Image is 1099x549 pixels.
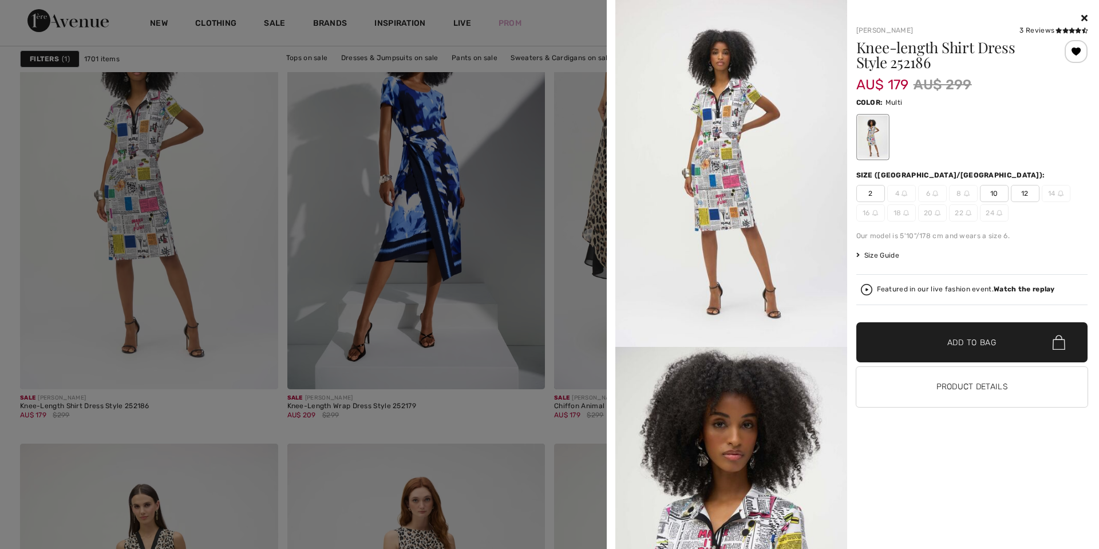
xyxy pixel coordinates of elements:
span: AU$ 299 [914,74,972,95]
span: 14 [1042,185,1070,202]
img: ring-m.svg [935,210,940,216]
img: Bag.svg [1053,335,1065,350]
span: 6 [918,185,947,202]
img: ring-m.svg [964,191,970,196]
img: ring-m.svg [903,210,909,216]
img: ring-m.svg [872,210,878,216]
div: Multi [857,116,887,159]
h1: Knee-length Shirt Dress Style 252186 [856,40,1049,70]
span: 16 [856,204,885,222]
img: ring-m.svg [902,191,907,196]
div: Size ([GEOGRAPHIC_DATA]/[GEOGRAPHIC_DATA]): [856,170,1047,180]
span: 20 [918,204,947,222]
div: 3 Reviews [1019,25,1088,35]
span: Multi [885,98,903,106]
span: 24 [980,204,1009,222]
button: Add to Bag [856,322,1088,362]
span: 2 [856,185,885,202]
img: ring-m.svg [966,210,971,216]
span: 22 [949,204,978,222]
span: Size Guide [856,250,899,260]
img: ring-m.svg [1058,191,1064,196]
img: Watch the replay [861,284,872,295]
span: 4 [887,185,916,202]
span: Add to Bag [947,337,997,349]
div: Our model is 5'10"/178 cm and wears a size 6. [856,231,1088,241]
span: Help [25,8,48,18]
span: AU$ 179 [856,65,909,93]
img: ring-m.svg [997,210,1002,216]
span: 10 [980,185,1009,202]
span: 8 [949,185,978,202]
strong: Watch the replay [994,285,1055,293]
span: 18 [887,204,916,222]
img: ring-m.svg [932,191,938,196]
span: Color: [856,98,883,106]
span: 12 [1011,185,1039,202]
button: Product Details [856,367,1088,407]
a: [PERSON_NAME] [856,26,914,34]
div: Featured in our live fashion event. [877,286,1055,293]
